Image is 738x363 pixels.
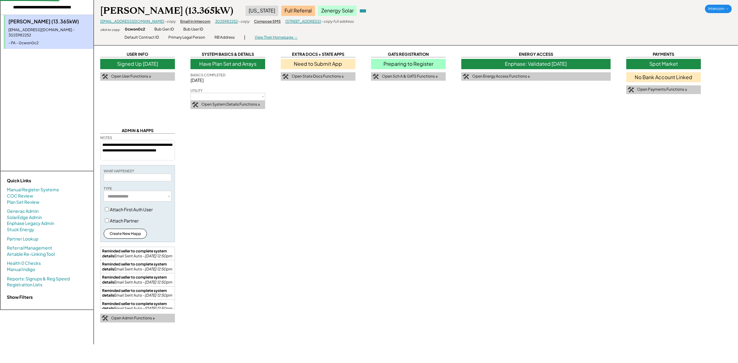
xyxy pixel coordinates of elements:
[110,218,139,223] label: Attach Partner
[125,35,159,40] div: Default Contract ID
[7,294,33,300] strong: Show Filters
[321,19,354,24] div: - copy full address
[254,19,281,24] div: Compose SMS
[7,187,59,193] a: Manual Register Systems
[104,169,134,173] div: WHAT HAPPENED?
[102,301,167,311] strong: Reminded seller to complete system details
[626,59,701,69] div: Spot Market
[215,19,238,24] a: 3025982252
[7,282,42,288] a: Registration Lists
[7,193,33,199] a: COC Review
[102,249,173,258] div: Email Sent Auto -
[7,208,39,214] a: Generac Admin
[104,186,112,191] div: TYPE
[100,59,175,69] div: Signed Up [DATE]
[102,301,173,311] div: Email Sent Auto -
[145,267,172,271] em: [DATE] 12:50pm
[154,27,174,32] div: Bub Gen ID
[7,251,55,257] a: Airtable Re-Linking Tool
[100,19,164,24] a: [EMAIL_ADDRESS][DOMAIN_NAME]
[255,35,298,40] div: View Their Homepage →
[145,293,172,298] em: [DATE] 12:50pm
[102,315,108,321] img: tool-icon.png
[244,34,245,41] div: |
[285,19,321,24] a: [STREET_ADDRESS]
[190,51,265,57] div: SYSTEM BASICS & DETAILS
[100,5,233,17] div: [PERSON_NAME] (13.365kW)
[7,199,40,205] a: Plan Set Review
[183,27,203,32] div: Bub User ID
[190,88,203,93] div: UTILITY
[382,74,438,79] div: Open Sch A & GATS Functions ↓
[281,51,355,57] div: EXTRA DOCS + STATE APPS
[705,5,732,13] div: Intercom →
[100,135,112,140] div: NOTES
[168,35,205,40] div: Primary Legal Person
[318,6,357,16] div: Zenergy Solar
[7,227,34,233] a: Stuck Energy
[125,27,145,32] div: 0cwon0c2
[7,236,38,242] a: Partner Lookup
[628,87,634,93] img: tool-icon.png
[102,74,108,79] img: tool-icon.png
[102,275,173,284] div: Email Sent Auto -
[7,220,54,227] a: Enphase Legacy Admin
[626,51,701,57] div: PAYMENTS
[472,74,530,79] div: Open Energy Access Functions ↓
[373,74,379,79] img: tool-icon.png
[7,245,52,251] a: Referral Management
[8,27,90,38] div: [EMAIL_ADDRESS][DOMAIN_NAME] - 3025982252
[102,262,167,271] strong: Reminded seller to complete system details
[7,260,41,266] a: Health 0 Checks
[111,74,151,79] div: Open User Functions ↓
[8,41,90,46] div: - PA - 0cwon0c2
[180,19,210,24] div: Email in Intercom
[164,19,176,24] div: - copy
[102,275,167,284] strong: Reminded seller to complete system details
[190,73,225,77] div: BASICS COMPLETED
[7,178,69,184] div: Quick Links
[102,288,167,298] strong: Reminded seller to complete system details
[626,72,701,82] div: No Bank Account Linked
[111,316,155,321] div: Open Admin Functions ↓
[7,214,42,221] a: SolarEdge Admin
[7,266,35,273] a: Manual Indigo
[145,254,172,258] em: [DATE] 12:50pm
[292,74,344,79] div: Open State Docs Functions ↓
[145,306,172,311] em: [DATE] 12:50pm
[238,19,249,24] div: - copy
[100,51,175,57] div: USER INFO
[246,6,278,16] div: [US_STATE]
[192,102,198,107] img: tool-icon.png
[7,276,70,282] a: Reports: Signups & Reg Speed
[214,35,235,40] div: RB Address
[282,74,289,79] img: tool-icon.png
[281,59,355,69] div: Need to Submit App
[461,59,611,69] div: Enphase: Validated [DATE]
[8,18,90,25] div: [PERSON_NAME] (13.365kW)
[371,51,446,57] div: GATS REGISTRATION
[100,27,120,32] div: click to copy:
[102,249,167,258] strong: Reminded seller to complete system details
[190,59,265,69] div: Have Plan Set and Arrays
[463,74,469,79] img: tool-icon.png
[100,128,175,134] div: ADMIN & HAPPS
[371,59,446,69] div: Preparing to Register
[102,262,173,271] div: Email Sent Auto -
[461,51,611,57] div: ENERGY ACCESS
[102,288,173,298] div: Email Sent Auto -
[281,6,315,16] div: Full Referral
[145,280,172,284] em: [DATE] 12:50pm
[637,87,687,92] div: Open Payments Functions ↓
[110,207,153,212] label: Attach First Auth User
[201,102,260,107] div: Open System Details Functions ↓
[104,229,147,239] button: Create New Happ
[190,77,265,84] div: [DATE]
